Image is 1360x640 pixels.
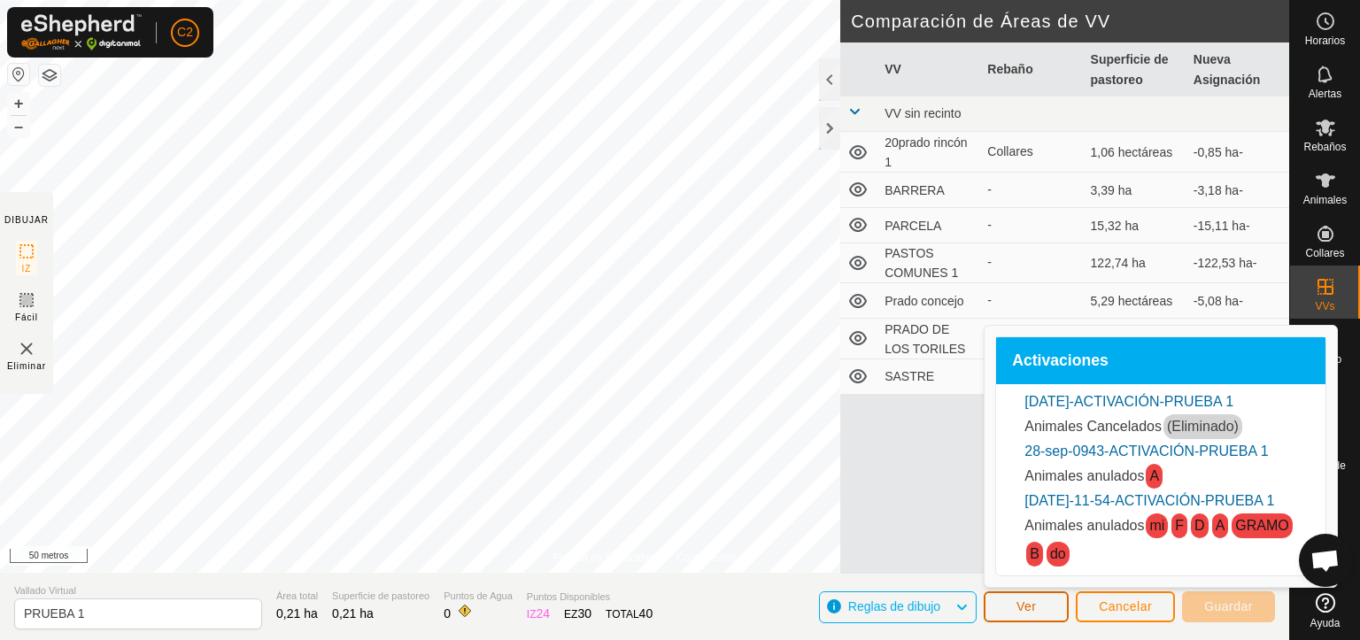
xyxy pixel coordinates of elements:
font: Animales [1303,194,1347,206]
font: (Eliminado) [1167,419,1239,434]
font: - [1239,145,1243,159]
img: VV [16,338,37,359]
font: – [14,117,23,135]
font: - [987,293,992,307]
font: Reglas de dibujo [848,599,940,613]
img: Logotipo de Gallagher [21,14,142,50]
font: - [1239,294,1243,308]
button: – [8,116,29,137]
a: Contáctenos [676,550,736,566]
font: 20prado rincón 1 [885,135,967,169]
font: 1,06 hectáreas [1091,145,1173,159]
font: -15,11 ha [1194,218,1246,232]
font: Fácil [15,312,38,322]
font: - [987,218,992,232]
font: -3,18 ha [1194,182,1239,197]
a: [DATE]-11-54-ACTIVACIÓN-PRUEBA 1 [1024,493,1274,508]
font: 0,21 ha [332,606,374,621]
font: C2 [177,25,193,39]
font: EZ [564,608,577,621]
font: Collares [987,144,1032,158]
font: 0 [444,606,451,621]
font: Mapa de Calor [1304,459,1346,482]
font: 3,39 ha [1091,182,1132,197]
a: D [1194,518,1205,533]
font: SASTRE [885,369,934,383]
a: A [1149,468,1159,483]
font: Cancelar [1099,599,1152,613]
font: VVs [1315,300,1334,312]
font: Ver [1016,599,1037,613]
a: mi [1149,518,1164,533]
a: GRAMO [1235,518,1288,533]
font: Horarios [1305,35,1345,47]
font: - [1253,256,1257,270]
font: TOTAL [606,608,639,621]
font: - [987,182,992,197]
font: IZ [22,264,32,274]
font: Collares [1305,247,1344,259]
font: Rebaños [1303,141,1346,153]
font: Guardar [1204,599,1253,613]
font: + [14,94,24,112]
font: Alertas [1309,88,1341,100]
button: + [8,93,29,114]
font: Vallado Virtual [14,585,76,596]
font: Activaciones [1012,351,1109,369]
font: Nueva Asignación [1194,52,1260,86]
font: Superficie de pastoreo [332,590,429,601]
a: F [1175,518,1184,533]
a: Ayuda [1290,586,1360,636]
font: Animales Cancelados [1024,419,1162,434]
font: VV [885,62,901,76]
font: Rebaño [987,62,1032,76]
font: Política de Privacidad [553,551,655,564]
font: - [1239,182,1243,197]
font: - [987,255,992,269]
font: Eliminar [7,361,46,371]
font: Prado concejo [885,294,964,308]
font: Puntos de Agua [444,590,513,601]
font: 24 [537,606,551,621]
button: Restablecer Mapa [8,64,29,85]
button: Capas del Mapa [39,65,60,86]
a: [DATE]-ACTIVACIÓN-PRUEBA 1 [1024,394,1233,409]
a: A [1216,518,1225,533]
button: Ver [984,591,1069,622]
button: Guardar [1182,591,1275,622]
a: 28-sep-0943-ACTIVACIÓN-PRUEBA 1 [1024,443,1268,459]
font: 15,32 ha [1091,218,1140,232]
font: Área total [276,590,318,601]
font: PRADO DE LOS TORILES [885,321,965,355]
font: Animales anulados [1024,468,1144,483]
font: IZ [527,608,537,621]
font: 30 [577,606,591,621]
a: Política de Privacidad [553,550,655,566]
font: 40 [639,606,653,621]
font: 122,74 ha [1091,256,1146,270]
font: 5,29 hectáreas [1091,294,1173,308]
font: Contáctenos [676,551,736,564]
div: Chat abierto [1299,534,1352,587]
font: Puntos Disponibles [527,591,610,602]
button: Cancelar [1076,591,1175,622]
font: Comparación de Áreas de VV [851,12,1110,31]
font: -5,08 ha [1194,294,1239,308]
font: Superficie de pastoreo [1091,52,1169,86]
font: Animales anulados [1024,518,1144,533]
font: -122,53 ha [1194,256,1253,270]
a: do [1050,546,1066,561]
font: VV sin recinto [885,106,961,120]
font: Ayuda [1310,617,1341,629]
font: -0,85 ha [1194,145,1239,159]
a: B [1030,546,1039,561]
